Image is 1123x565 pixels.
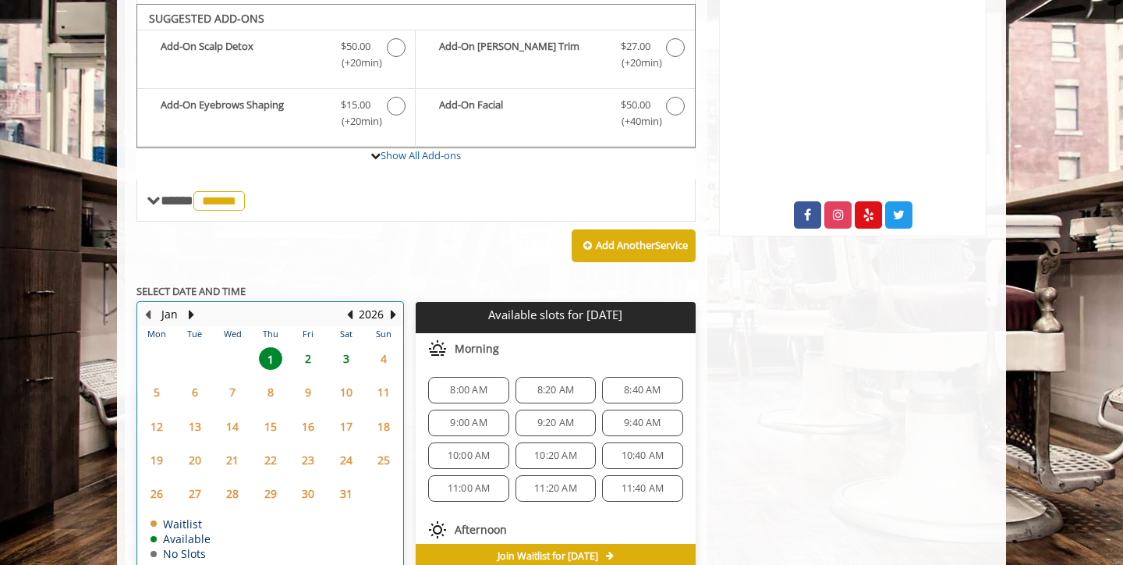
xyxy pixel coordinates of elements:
button: Next Year [387,306,399,323]
span: 27 [183,482,207,505]
td: Select day20 [175,443,213,477]
div: 11:00 AM [428,475,508,502]
span: 19 [145,449,168,471]
div: 9:40 AM [602,410,682,436]
td: Select day27 [175,477,213,510]
button: Jan [161,306,178,323]
td: Select day26 [138,477,175,510]
span: Afternoon [455,524,507,536]
span: 31 [335,482,358,505]
td: Select day30 [289,477,327,510]
b: Add Another Service [596,238,688,252]
div: 10:40 AM [602,442,682,469]
span: Join Waitlist for [DATE] [498,550,598,563]
th: Tue [175,326,213,342]
td: Waitlist [151,518,211,530]
td: Select day31 [327,477,364,510]
td: Select day4 [365,342,403,375]
th: Fri [289,326,327,342]
div: 8:20 AM [515,377,596,403]
span: 6 [183,381,207,403]
span: (+20min ) [333,113,379,130]
b: Add-On Scalp Detox [161,38,325,71]
span: $27.00 [621,38,650,55]
b: Add-On Facial [439,97,604,130]
span: 8 [259,381,282,403]
img: morning slots [428,339,447,358]
span: 30 [296,482,320,505]
span: 9:00 AM [450,417,487,429]
span: $15.00 [341,97,370,113]
div: 10:20 AM [515,442,596,469]
div: 8:00 AM [428,377,508,403]
span: 11:20 AM [534,482,577,495]
span: 9 [296,381,320,403]
span: 25 [372,449,395,471]
span: 10:20 AM [534,450,577,462]
span: 11 [372,381,395,403]
th: Sat [327,326,364,342]
span: 11:40 AM [622,482,664,495]
span: 10:00 AM [448,450,491,462]
button: Next Month [185,306,197,323]
td: Select day24 [327,443,364,477]
td: Select day17 [327,409,364,442]
span: 13 [183,415,207,438]
td: Select day18 [365,409,403,442]
button: Add AnotherService [572,229,696,262]
span: 24 [335,449,358,471]
td: Select day15 [251,409,289,442]
b: SUGGESTED ADD-ONS [149,11,264,26]
td: Select day21 [214,443,251,477]
td: Select day1 [251,342,289,375]
a: Show All Add-ons [381,148,461,162]
p: Available slots for [DATE] [422,308,689,322]
td: Select day25 [365,443,403,477]
span: 1 [259,347,282,370]
span: 22 [259,449,282,471]
td: Select day9 [289,375,327,409]
td: Select day8 [251,375,289,409]
td: Select day22 [251,443,289,477]
span: 29 [259,482,282,505]
span: Morning [455,343,499,355]
span: 9:40 AM [624,417,661,429]
label: Add-On Eyebrows Shaping [145,97,407,133]
td: Select day10 [327,375,364,409]
span: 15 [259,415,282,438]
span: 4 [372,347,395,370]
th: Sun [365,326,403,342]
td: Select day29 [251,477,289,510]
b: SELECT DATE AND TIME [136,284,246,298]
span: 26 [145,482,168,505]
th: Thu [251,326,289,342]
td: Select day16 [289,409,327,442]
span: $50.00 [341,38,370,55]
span: 20 [183,449,207,471]
td: Select day14 [214,409,251,442]
span: 2 [296,347,320,370]
td: Select day7 [214,375,251,409]
label: Add-On Beard Trim [423,38,686,75]
b: Add-On Eyebrows Shaping [161,97,325,130]
span: 8:20 AM [537,384,574,396]
td: No Slots [151,548,211,560]
div: 10:00 AM [428,442,508,469]
span: 8:40 AM [624,384,661,396]
span: 12 [145,415,168,438]
span: 9:20 AM [537,417,574,429]
td: Select day3 [327,342,364,375]
span: 3 [335,347,358,370]
td: Select day2 [289,342,327,375]
div: 9:00 AM [428,410,508,436]
span: 7 [221,381,244,403]
span: (+20min ) [333,55,379,71]
img: afternoon slots [428,521,447,539]
td: Select day28 [214,477,251,510]
td: Select day5 [138,375,175,409]
label: Add-On Scalp Detox [145,38,407,75]
span: 5 [145,381,168,403]
span: $50.00 [621,97,650,113]
span: 23 [296,449,320,471]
